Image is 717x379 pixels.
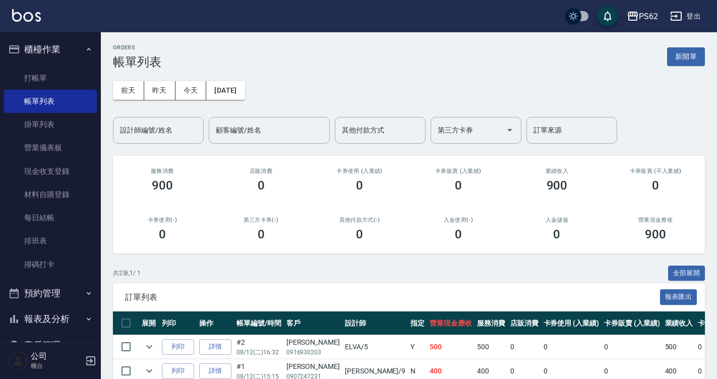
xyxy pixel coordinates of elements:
p: 0916930203 [286,348,340,357]
button: 全部展開 [668,266,705,281]
h2: 卡券販賣 (不入業績) [618,168,693,174]
h2: 入金儲值 [520,217,594,223]
button: [DATE] [206,81,245,100]
img: Logo [12,9,41,22]
button: 前天 [113,81,144,100]
a: 新開單 [667,51,705,61]
h2: 卡券販賣 (入業績) [421,168,496,174]
button: 登出 [666,7,705,26]
td: 0 [602,335,663,359]
p: 共 2 筆, 1 / 1 [113,269,141,278]
button: 報表匯出 [660,289,697,305]
th: 指定 [408,311,427,335]
img: Person [8,351,28,371]
td: 500 [427,335,474,359]
h2: 卡券使用(-) [125,217,200,223]
th: 營業現金應收 [427,311,474,335]
h2: 店販消費 [224,168,298,174]
h2: 第三方卡券(-) [224,217,298,223]
td: ELVA /5 [342,335,408,359]
h3: 服務消費 [125,168,200,174]
h2: 營業現金應收 [618,217,693,223]
button: 預約管理 [4,280,97,306]
th: 服務消費 [474,311,508,335]
a: 掃碼打卡 [4,253,97,276]
h3: 0 [258,178,265,193]
h3: 0 [652,178,659,193]
button: 櫃檯作業 [4,36,97,62]
th: 店販消費 [508,311,541,335]
div: [PERSON_NAME] [286,361,340,372]
td: 500 [474,335,508,359]
h3: 0 [258,227,265,241]
button: Open [502,122,518,138]
h2: 業績收入 [520,168,594,174]
button: 客戶管理 [4,332,97,358]
button: 新開單 [667,47,705,66]
h2: 入金使用(-) [421,217,496,223]
th: 操作 [197,311,234,335]
button: 昨天 [144,81,175,100]
a: 詳情 [199,339,231,355]
th: 帳單編號/時間 [234,311,284,335]
td: 0 [541,335,602,359]
button: expand row [142,339,157,354]
button: 報表及分析 [4,306,97,332]
a: 現金收支登錄 [4,160,97,183]
p: 08/12 (二) 16:32 [236,348,281,357]
th: 卡券販賣 (入業績) [602,311,663,335]
div: PS62 [639,10,658,23]
button: 列印 [162,339,194,355]
a: 材料自購登錄 [4,183,97,206]
a: 每日結帳 [4,206,97,229]
a: 打帳單 [4,67,97,90]
h3: 帳單列表 [113,55,161,69]
h2: 卡券使用 (入業績) [322,168,397,174]
button: PS62 [623,6,662,27]
button: expand row [142,363,157,378]
h3: 0 [356,227,363,241]
td: 500 [663,335,696,359]
td: Y [408,335,427,359]
h3: 0 [455,178,462,193]
td: 0 [508,335,541,359]
h5: 公司 [31,351,82,361]
h3: 900 [547,178,568,193]
th: 設計師 [342,311,408,335]
a: 排班表 [4,229,97,252]
span: 訂單列表 [125,292,660,302]
th: 展開 [139,311,159,335]
h3: 0 [553,227,560,241]
div: [PERSON_NAME] [286,337,340,348]
td: #2 [234,335,284,359]
button: save [597,6,618,26]
a: 帳單列表 [4,90,97,113]
h3: 0 [356,178,363,193]
a: 掛單列表 [4,113,97,136]
a: 報表匯出 [660,292,697,301]
h3: 0 [455,227,462,241]
a: 營業儀表板 [4,136,97,159]
th: 列印 [159,311,197,335]
th: 卡券使用 (入業績) [541,311,602,335]
th: 客戶 [284,311,342,335]
button: 今天 [175,81,207,100]
h3: 900 [645,227,666,241]
p: 櫃台 [31,361,82,370]
h2: ORDERS [113,44,161,51]
button: 列印 [162,363,194,379]
h3: 900 [152,178,173,193]
h2: 其他付款方式(-) [322,217,397,223]
a: 詳情 [199,363,231,379]
th: 業績收入 [663,311,696,335]
h3: 0 [159,227,166,241]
